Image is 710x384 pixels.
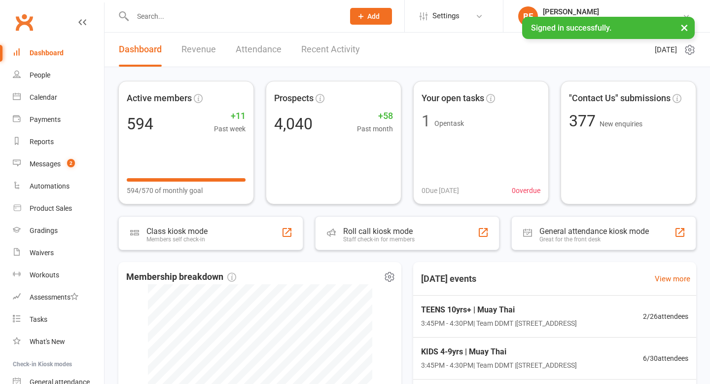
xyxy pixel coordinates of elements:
[675,17,693,38] button: ×
[301,33,360,67] a: Recent Activity
[539,227,649,236] div: General attendance kiosk mode
[30,93,57,101] div: Calendar
[543,7,682,16] div: [PERSON_NAME]
[127,185,203,196] span: 594/570 of monthly goal
[13,308,104,331] a: Tasks
[30,71,50,79] div: People
[181,33,216,67] a: Revenue
[367,12,380,20] span: Add
[13,220,104,242] a: Gradings
[655,273,690,285] a: View more
[434,119,464,127] span: Open task
[531,23,611,33] span: Signed in successfully.
[30,115,61,123] div: Payments
[13,109,104,131] a: Payments
[30,182,70,190] div: Automations
[146,236,208,243] div: Members self check-in
[357,109,393,123] span: +58
[119,33,162,67] a: Dashboard
[421,346,577,358] span: KIDS 4-9yrs | Muay Thai
[13,197,104,220] a: Product Sales
[432,5,460,27] span: Settings
[512,185,540,196] span: 0 overdue
[274,116,313,132] div: 4,040
[422,185,459,196] span: 0 Due [DATE]
[214,109,246,123] span: +11
[543,16,682,25] div: Double Dose Muay Thai [GEOGRAPHIC_DATA]
[146,227,208,236] div: Class kiosk mode
[343,236,415,243] div: Staff check-in for members
[357,123,393,134] span: Past month
[127,91,192,106] span: Active members
[413,270,484,288] h3: [DATE] events
[539,236,649,243] div: Great for the front desk
[569,112,600,130] span: 377
[13,264,104,286] a: Workouts
[30,227,58,234] div: Gradings
[655,44,677,56] span: [DATE]
[12,10,36,35] a: Clubworx
[350,8,392,25] button: Add
[30,160,61,168] div: Messages
[30,138,54,146] div: Reports
[13,242,104,264] a: Waivers
[422,91,484,106] span: Your open tasks
[30,271,59,279] div: Workouts
[13,131,104,153] a: Reports
[30,338,65,346] div: What's New
[13,286,104,308] a: Assessments
[569,91,671,106] span: "Contact Us" submissions
[30,293,78,301] div: Assessments
[274,91,314,106] span: Prospects
[126,270,236,284] span: Membership breakdown
[236,33,282,67] a: Attendance
[13,331,104,353] a: What's New
[643,311,688,322] span: 2 / 26 attendees
[30,315,47,323] div: Tasks
[127,116,153,132] div: 594
[421,360,577,371] span: 3:45PM - 4:30PM | Team DDMT | [STREET_ADDRESS]
[30,249,54,257] div: Waivers
[600,120,642,128] span: New enquiries
[421,304,577,316] span: TEENS 10yrs+ | Muay Thai
[518,6,538,26] div: BF
[13,175,104,197] a: Automations
[643,353,688,364] span: 6 / 30 attendees
[421,318,577,329] span: 3:45PM - 4:30PM | Team DDMT | [STREET_ADDRESS]
[30,204,72,212] div: Product Sales
[13,64,104,86] a: People
[13,42,104,64] a: Dashboard
[343,227,415,236] div: Roll call kiosk mode
[30,49,64,57] div: Dashboard
[13,86,104,109] a: Calendar
[214,123,246,134] span: Past week
[130,9,337,23] input: Search...
[422,113,430,129] div: 1
[67,159,75,167] span: 2
[13,153,104,175] a: Messages 2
